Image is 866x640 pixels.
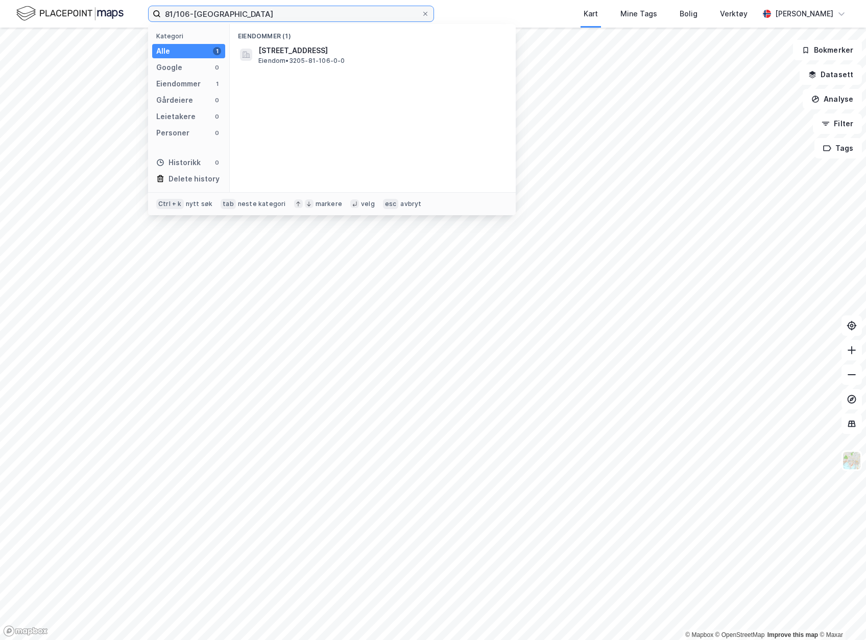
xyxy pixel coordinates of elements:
div: neste kategori [238,200,286,208]
a: Mapbox [685,631,713,638]
div: Bolig [680,8,697,20]
div: Kart [584,8,598,20]
div: Ctrl + k [156,199,184,209]
div: Personer [156,127,189,139]
button: Tags [814,138,862,158]
button: Filter [813,113,862,134]
div: 0 [213,96,221,104]
div: 0 [213,112,221,121]
span: Eiendom • 3205-81-106-0-0 [258,57,345,65]
img: Z [842,451,861,470]
div: esc [383,199,399,209]
div: Mine Tags [620,8,657,20]
div: 0 [213,63,221,72]
div: Historikk [156,156,201,169]
div: avbryt [400,200,421,208]
div: markere [316,200,342,208]
div: tab [221,199,236,209]
div: 0 [213,158,221,167]
img: logo.f888ab2527a4732fd821a326f86c7f29.svg [16,5,124,22]
iframe: Chat Widget [815,591,866,640]
div: nytt søk [186,200,213,208]
div: Alle [156,45,170,57]
div: Delete history [169,173,220,185]
div: Eiendommer (1) [230,24,516,42]
div: Google [156,61,182,74]
div: [PERSON_NAME] [775,8,833,20]
div: Gårdeiere [156,94,193,106]
div: 0 [213,129,221,137]
input: Søk på adresse, matrikkel, gårdeiere, leietakere eller personer [161,6,421,21]
div: 1 [213,47,221,55]
div: Leietakere [156,110,196,123]
div: 1 [213,80,221,88]
span: [STREET_ADDRESS] [258,44,503,57]
button: Analyse [803,89,862,109]
div: Kategori [156,32,225,40]
a: OpenStreetMap [715,631,765,638]
div: Eiendommer [156,78,201,90]
div: velg [361,200,375,208]
button: Datasett [800,64,862,85]
a: Improve this map [767,631,818,638]
button: Bokmerker [793,40,862,60]
div: Verktøy [720,8,748,20]
a: Mapbox homepage [3,625,48,637]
